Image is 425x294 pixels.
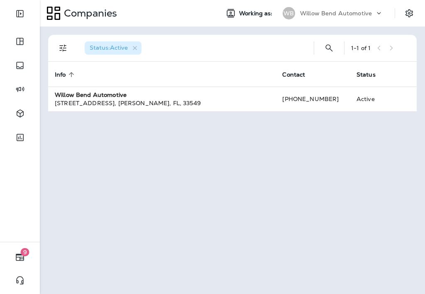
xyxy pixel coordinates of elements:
div: 1 - 1 of 1 [351,45,371,51]
button: Expand Sidebar [8,5,32,22]
span: Status [357,71,376,78]
span: Status [357,71,386,78]
div: Status:Active [85,41,142,55]
span: Contact [282,71,305,78]
span: 9 [21,248,29,256]
span: Status : Active [90,44,128,51]
span: Info [55,71,77,78]
button: Filters [55,40,71,56]
td: [PHONE_NUMBER] [276,87,349,111]
span: Working as: [239,10,274,17]
div: WB [283,7,295,19]
td: Active [350,87,394,111]
span: Info [55,71,66,78]
p: Willow Bend Automotive [300,10,372,17]
strong: Willow Bend Automotive [55,91,127,99]
button: Settings [402,6,417,21]
button: 9 [8,249,32,265]
p: Companies [61,7,117,19]
button: Search Companies [321,40,337,56]
span: Contact [282,71,316,78]
div: [STREET_ADDRESS] , [PERSON_NAME] , FL , 33549 [55,99,269,107]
